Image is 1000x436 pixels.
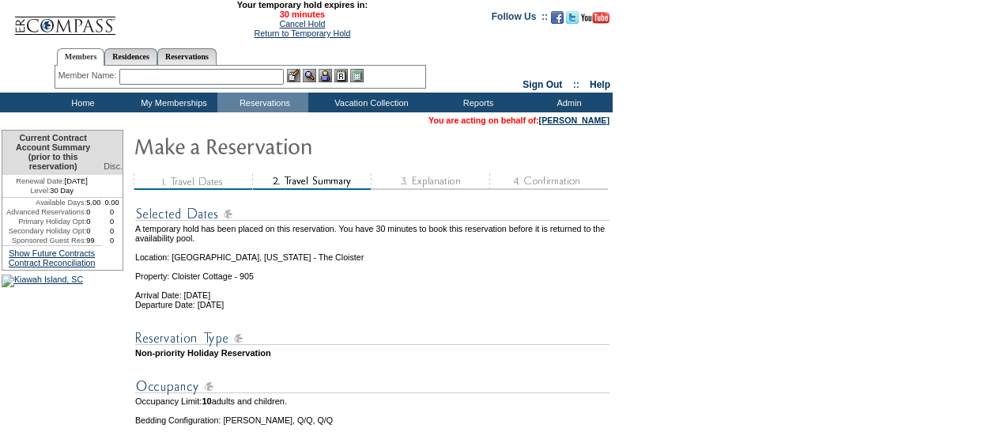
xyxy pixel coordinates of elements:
[135,243,609,262] td: Location: [GEOGRAPHIC_DATA], [US_STATE] - The Cloister
[2,131,101,175] td: Current Contract Account Summary (prior to this reservation)
[489,173,608,190] img: step4_state1.gif
[2,217,86,226] td: Primary Holiday Opt:
[86,198,101,207] td: 5.00
[334,69,348,82] img: Reservations
[2,226,86,236] td: Secondary Holiday Opt:
[522,93,613,112] td: Admin
[428,116,609,125] span: You are acting on behalf of:
[2,236,86,245] td: Sponsored Guest Res:
[135,281,609,300] td: Arrival Date: [DATE]
[573,79,579,90] span: ::
[2,198,86,207] td: Available Days:
[157,48,217,65] a: Reservations
[2,175,101,186] td: [DATE]
[581,16,609,25] a: Subscribe to our YouTube Channel
[566,16,579,25] a: Follow us on Twitter
[101,236,123,245] td: 0
[9,258,96,267] a: Contract Reconciliation
[350,69,364,82] img: b_calculator.gif
[135,328,609,348] img: subTtlResType.gif
[202,396,211,406] span: 10
[2,186,101,198] td: 30 Day
[287,69,300,82] img: b_edit.gif
[135,262,609,281] td: Property: Cloister Cottage - 905
[431,93,522,112] td: Reports
[101,207,123,217] td: 0
[86,236,101,245] td: 99
[86,207,101,217] td: 0
[135,300,609,309] td: Departure Date: [DATE]
[2,207,86,217] td: Advanced Reservations:
[57,48,105,66] a: Members
[371,173,489,190] img: step3_state1.gif
[135,396,609,406] td: Occupancy Limit: adults and children.
[492,9,548,28] td: Follow Us ::
[36,93,126,112] td: Home
[566,11,579,24] img: Follow us on Twitter
[134,130,450,161] img: Make Reservation
[252,173,371,190] img: step2_state2.gif
[2,275,83,287] img: Kiawah Island, SC
[581,12,609,24] img: Subscribe to our YouTube Channel
[319,69,332,82] img: Impersonate
[9,248,95,258] a: Show Future Contracts
[135,377,609,396] img: subTtlOccupancy.gif
[303,69,316,82] img: View
[135,348,609,358] td: Non-priority Holiday Reservation
[279,19,325,28] a: Cancel Hold
[135,224,609,243] td: A temporary hold has been placed on this reservation. You have 30 minutes to book this reservatio...
[13,3,116,36] img: Compass Home
[101,226,123,236] td: 0
[86,217,101,226] td: 0
[551,11,564,24] img: Become our fan on Facebook
[135,204,609,224] img: subTtlSelectedDates.gif
[255,28,351,38] a: Return to Temporary Hold
[126,93,217,112] td: My Memberships
[58,69,119,82] div: Member Name:
[308,93,431,112] td: Vacation Collection
[590,79,610,90] a: Help
[134,173,252,190] img: step1_state3.gif
[104,161,123,171] span: Disc.
[30,186,50,195] span: Level:
[135,415,609,425] td: Bedding Configuration: [PERSON_NAME], Q/Q, Q/Q
[101,198,123,207] td: 0.00
[523,79,562,90] a: Sign Out
[124,9,480,19] span: 30 minutes
[539,116,609,125] a: [PERSON_NAME]
[101,217,123,226] td: 0
[16,176,64,186] span: Renewal Date:
[217,93,308,112] td: Reservations
[551,16,564,25] a: Become our fan on Facebook
[104,48,157,65] a: Residences
[86,226,101,236] td: 0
